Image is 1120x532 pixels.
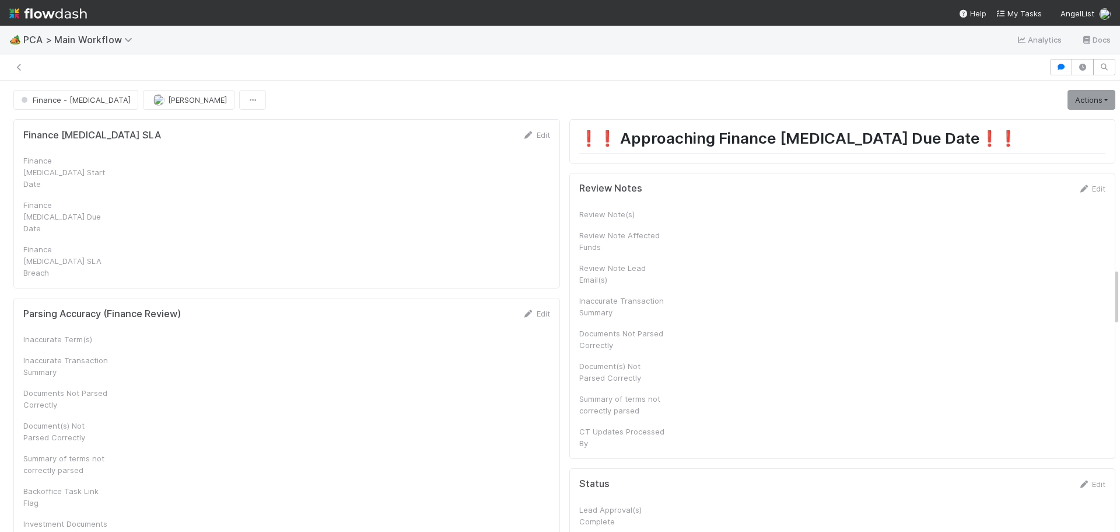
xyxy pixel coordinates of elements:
[13,90,138,110] button: Finance - [MEDICAL_DATA]
[996,8,1042,19] a: My Tasks
[579,504,667,527] div: Lead Approval(s) Complete
[579,295,667,318] div: Inaccurate Transaction Summary
[23,199,111,234] div: Finance [MEDICAL_DATA] Due Date
[579,183,642,194] h5: Review Notes
[23,333,111,345] div: Inaccurate Term(s)
[23,518,111,530] div: Investment Documents
[958,8,986,19] div: Help
[523,130,550,140] a: Edit
[23,387,111,411] div: Documents Not Parsed Correctly
[153,94,164,106] img: avatar_9ff82f50-05c7-4c71-8fc6-9a2e070af8b5.png
[23,420,111,443] div: Document(s) Not Parsed Correctly
[23,130,161,141] h5: Finance [MEDICAL_DATA] SLA
[9,34,21,44] span: 🏕️
[996,9,1042,18] span: My Tasks
[23,308,181,320] h5: Parsing Accuracy (Finance Review)
[1099,8,1111,20] img: avatar_9ff82f50-05c7-4c71-8fc6-9a2e070af8b5.png
[579,230,667,253] div: Review Note Affected Funds
[19,95,131,105] span: Finance - [MEDICAL_DATA]
[1067,90,1115,110] a: Actions
[579,478,610,490] h5: Status
[23,453,111,476] div: Summary of terms not correctly parsed
[579,129,1106,153] h1: ❗️❗️ Approaching Finance [MEDICAL_DATA] Due Date❗️❗️
[523,309,550,318] a: Edit
[1078,479,1105,489] a: Edit
[579,360,667,384] div: Document(s) Not Parsed Correctly
[143,90,235,110] button: [PERSON_NAME]
[23,244,111,279] div: Finance [MEDICAL_DATA] SLA Breach
[1081,33,1111,47] a: Docs
[9,4,87,23] img: logo-inverted-e16ddd16eac7371096b0.svg
[579,262,667,286] div: Review Note Lead Email(s)
[579,328,667,351] div: Documents Not Parsed Correctly
[1016,33,1062,47] a: Analytics
[579,208,667,220] div: Review Note(s)
[579,426,667,449] div: CT Updates Processed By
[579,393,667,416] div: Summary of terms not correctly parsed
[168,95,227,105] span: [PERSON_NAME]
[23,354,111,378] div: Inaccurate Transaction Summary
[23,34,138,46] span: PCA > Main Workflow
[1078,184,1105,193] a: Edit
[23,155,111,190] div: Finance [MEDICAL_DATA] Start Date
[1060,9,1094,18] span: AngelList
[23,485,111,509] div: Backoffice Task Link Flag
